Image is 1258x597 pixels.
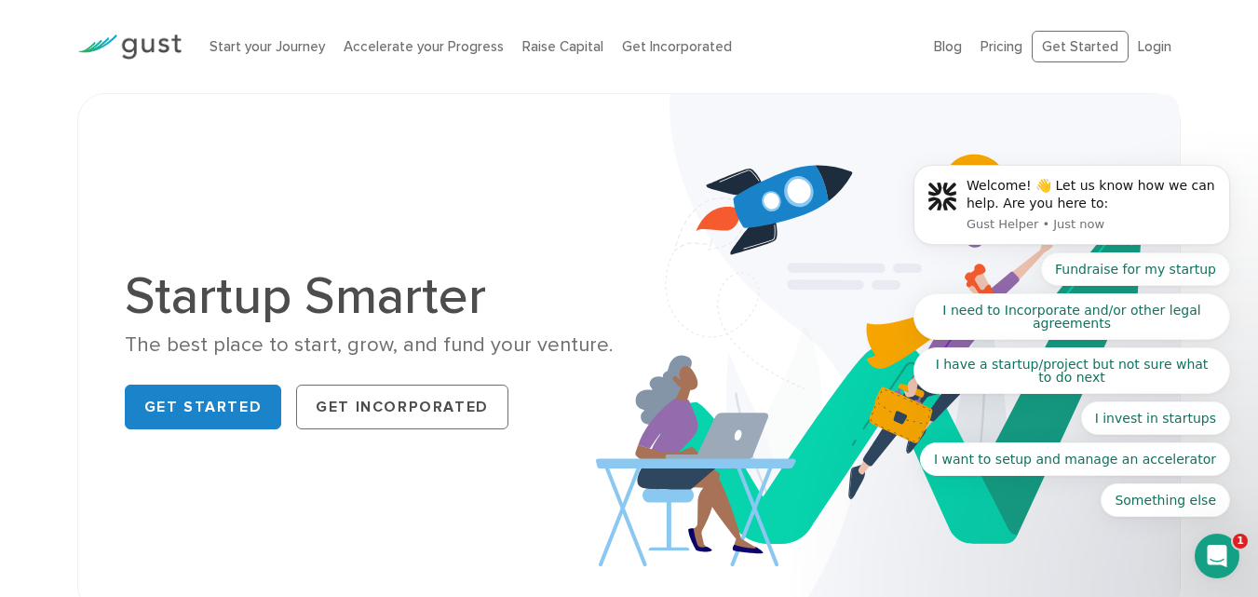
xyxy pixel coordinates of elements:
a: Get Incorporated [622,38,732,55]
span: 1 [1233,534,1248,549]
div: The best place to start, grow, and fund your venture. [125,332,615,359]
a: Get Incorporated [296,385,508,429]
a: Start your Journey [210,38,325,55]
a: Get Started [125,385,282,429]
a: Accelerate your Progress [344,38,504,55]
a: Raise Capital [522,38,603,55]
iframe: Intercom live chat [1195,534,1239,578]
img: Gust Logo [77,34,182,60]
h1: Startup Smarter [125,270,615,322]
